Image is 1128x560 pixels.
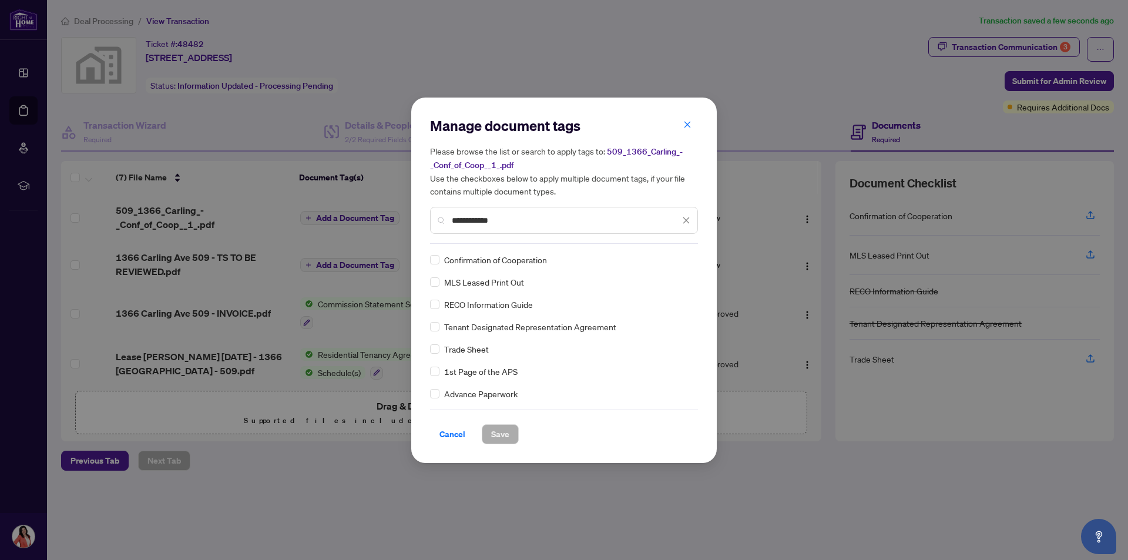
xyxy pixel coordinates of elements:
span: Tenant Designated Representation Agreement [444,320,616,333]
span: close [683,120,691,129]
span: 1st Page of the APS [444,365,518,378]
span: close [682,216,690,224]
h5: Please browse the list or search to apply tags to: Use the checkboxes below to apply multiple doc... [430,145,698,197]
h2: Manage document tags [430,116,698,135]
button: Open asap [1081,519,1116,554]
span: Trade Sheet [444,343,489,356]
button: Cancel [430,424,475,444]
span: Confirmation of Cooperation [444,253,547,266]
span: RECO Information Guide [444,298,533,311]
span: Cancel [439,425,465,444]
button: Save [482,424,519,444]
span: Advance Paperwork [444,387,518,400]
span: MLS Leased Print Out [444,276,524,289]
span: 509_1366_Carling_-_Conf_of_Coop__1_.pdf [430,146,683,170]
